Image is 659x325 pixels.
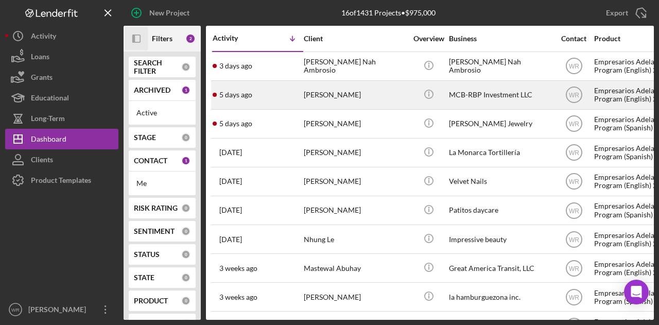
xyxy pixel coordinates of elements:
div: [PERSON_NAME] [304,110,407,138]
button: Grants [5,67,118,88]
div: Dashboard [31,129,66,152]
div: [PERSON_NAME] [304,139,407,166]
button: WR[PERSON_NAME] [5,299,118,320]
text: WR [569,265,579,272]
div: Nhung Le [304,226,407,253]
div: 0 [181,62,190,72]
button: Export [596,3,654,23]
div: Long-Term [31,108,65,131]
button: Dashboard [5,129,118,149]
text: WR [569,236,579,243]
div: [PERSON_NAME] [26,299,93,322]
div: Product Templates [31,170,91,193]
text: WR [569,63,579,70]
div: Open Intercom Messenger [624,280,649,304]
text: WR [569,294,579,301]
button: Loans [5,46,118,67]
text: WR [11,307,20,313]
div: [PERSON_NAME] [304,283,407,311]
div: Loans [31,46,49,70]
div: 2 [185,33,196,44]
time: 2025-08-28 01:08 [219,148,242,157]
div: [PERSON_NAME] [304,197,407,224]
b: SENTIMENT [134,227,175,235]
div: [PERSON_NAME] [304,168,407,195]
div: Active [136,109,188,117]
button: Educational [5,88,118,108]
div: La Monarca Tortillería [449,139,552,166]
time: 2025-08-14 11:32 [219,264,257,272]
div: Contact [554,35,593,43]
b: Filters [152,35,172,43]
div: [PERSON_NAME] Nah Ambrosio [449,53,552,80]
div: Clients [31,149,53,173]
div: Activity [31,26,56,49]
text: WR [569,178,579,185]
time: 2025-08-28 21:01 [219,119,252,128]
div: 0 [181,227,190,236]
text: WR [569,207,579,214]
text: WR [569,121,579,128]
div: Mastewal Abuhay [304,254,407,282]
div: Client [304,35,407,43]
div: Velvet Nails [449,168,552,195]
div: Patitos daycare [449,197,552,224]
time: 2025-08-26 21:42 [219,206,242,214]
text: WR [569,149,579,157]
div: New Project [149,3,189,23]
div: 16 of 1431 Projects • $975,000 [341,9,436,17]
b: RISK RATING [134,204,178,212]
div: 0 [181,133,190,142]
text: WR [569,92,579,99]
div: Export [606,3,628,23]
div: 0 [181,250,190,259]
b: STAGE [134,133,156,142]
div: MCB-RBP Investment LLC [449,81,552,109]
div: 0 [181,296,190,305]
div: Business [449,35,552,43]
b: STATUS [134,250,160,259]
div: Impressive beauty [449,226,552,253]
div: 1 [181,156,190,165]
b: STATE [134,273,154,282]
div: Activity [213,34,258,42]
div: Me [136,179,188,187]
time: 2025-08-30 22:31 [219,62,252,70]
b: CONTACT [134,157,167,165]
button: Long-Term [5,108,118,129]
time: 2025-08-27 23:06 [219,177,242,185]
b: ARCHIVED [134,86,170,94]
div: 0 [181,203,190,213]
b: PRODUCT [134,297,168,305]
button: Activity [5,26,118,46]
div: 0 [181,273,190,282]
time: 2025-08-28 23:10 [219,91,252,99]
div: Overview [409,35,448,43]
time: 2025-08-25 07:00 [219,235,242,244]
div: [PERSON_NAME] Jewelry [449,110,552,138]
button: Clients [5,149,118,170]
div: la hamburguezona inc. [449,283,552,311]
div: Grants [31,67,53,90]
button: Product Templates [5,170,118,191]
div: [PERSON_NAME] [304,81,407,109]
div: Great America Transit, LLC [449,254,552,282]
time: 2025-08-13 19:21 [219,293,257,301]
div: [PERSON_NAME] Nah Ambrosio [304,53,407,80]
b: SEARCH FILTER [134,59,181,75]
div: Educational [31,88,69,111]
div: 1 [181,85,190,95]
button: New Project [124,3,200,23]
